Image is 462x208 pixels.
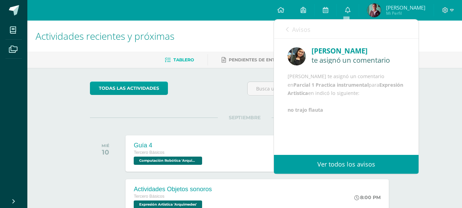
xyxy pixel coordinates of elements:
[173,57,194,62] span: Tablero
[288,47,306,65] img: afbb90b42ddb8510e0c4b806fbdf27cc.png
[288,107,323,113] b: no trajo flauta
[134,150,164,155] span: Tercero Básicos
[102,148,109,156] div: 10
[229,57,287,62] span: Pendientes de entrega
[134,194,164,199] span: Tercero Básicos
[36,29,174,42] span: Actividades recientes y próximas
[288,72,405,114] div: [PERSON_NAME] te asignó un comentario en para en indicó lo siguiente:
[354,194,381,200] div: 8:00 PM
[274,155,419,174] a: Ver todos los avisos
[248,82,399,95] input: Busca una actividad próxima aquí...
[134,142,204,149] div: Guía 4
[165,54,194,65] a: Tablero
[367,3,381,17] img: 8bd5dd2a82216a9066a4a0ba7af9a2c7.png
[312,46,405,56] div: [PERSON_NAME]
[386,10,425,16] span: Mi Perfil
[293,82,369,88] b: Parcial 1 Practica instrumental
[312,56,405,64] div: te asignó un comentario
[222,54,287,65] a: Pendientes de entrega
[292,25,311,34] span: Avisos
[218,114,272,121] span: SEPTIEMBRE
[134,186,212,193] div: Actividades Objetos sonoros
[102,143,109,148] div: MIÉ
[386,4,425,11] span: [PERSON_NAME]
[134,157,202,165] span: Computación Robótica 'Arquimedes'
[90,82,168,95] a: todas las Actividades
